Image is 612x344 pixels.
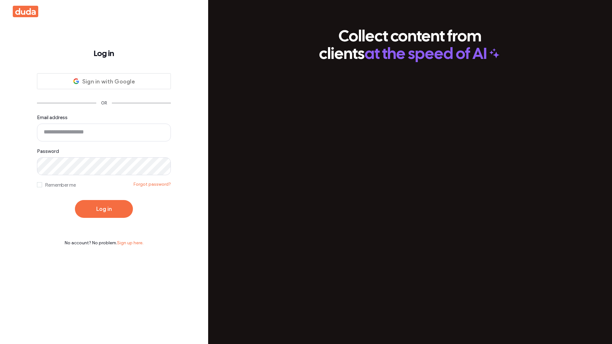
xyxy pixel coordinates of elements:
div: No account? No problem. [37,240,171,246]
a: Sign in with Google [37,73,171,89]
span: at the speed of AI [365,46,487,63]
label: Email address [37,113,171,141]
a: Sign up here. [117,240,143,246]
label: Password [37,147,171,175]
input: Password [37,157,171,175]
div: OR [96,101,112,105]
input: Email address [37,124,171,141]
button: Log in [75,200,133,218]
label: Remember me [37,182,76,189]
div: Collect content from clients [316,28,504,63]
a: Forgot password? [134,181,171,188]
h1: Log in [37,48,171,61]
